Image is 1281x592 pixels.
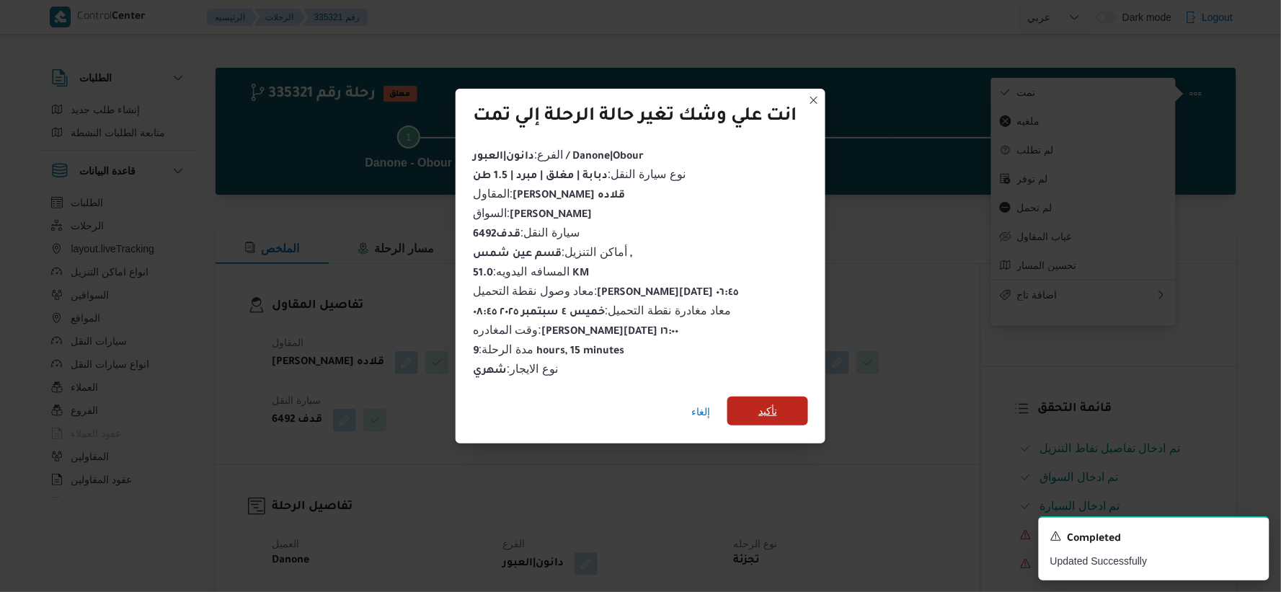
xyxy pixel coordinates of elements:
span: Completed [1068,531,1122,548]
button: إلغاء [686,397,716,426]
span: إلغاء [691,403,710,420]
span: المسافه اليدويه : [473,265,589,278]
b: قدف6492 [473,229,520,241]
p: Updated Successfully [1050,554,1258,569]
div: انت علي وشك تغير حالة الرحلة إلي تمت [473,106,797,129]
button: Closes this modal window [805,92,823,109]
b: دبابة | مغلق | مبرد | 1.5 طن [473,171,608,182]
span: سيارة النقل : [473,226,580,239]
span: مدة الرحلة : [473,343,624,355]
b: 51.0 KM [473,268,589,280]
span: تأكيد [758,402,777,420]
span: الفرع : [473,149,644,161]
span: أماكن التنزيل : [473,246,632,258]
b: [PERSON_NAME][DATE] ١٦:٠٠ [541,327,679,338]
div: Notification [1050,529,1258,548]
b: [PERSON_NAME][DATE] ٠٦:٤٥ [598,288,739,299]
span: نوع سيارة النقل : [473,168,686,180]
button: تأكيد [727,397,808,425]
span: السواق : [473,207,592,219]
span: وقت المغادره : [473,324,679,336]
b: شهري [473,366,507,377]
b: 9 hours, 15 minutes [473,346,624,358]
b: قسم عين شمس , [473,249,632,260]
span: المقاول : [473,187,625,200]
span: معاد وصول نقطة التحميل : [473,285,739,297]
b: خميس ٤ سبتمبر ٢٠٢٥ ٠٨:٤٥ [473,307,605,319]
span: معاد مغادرة نقطة التحميل : [473,304,732,317]
b: [PERSON_NAME] [510,210,592,221]
b: [PERSON_NAME] قلاده [513,190,625,202]
b: دانون|العبور / Danone|Obour [473,151,644,163]
span: نوع الايجار : [473,363,558,375]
